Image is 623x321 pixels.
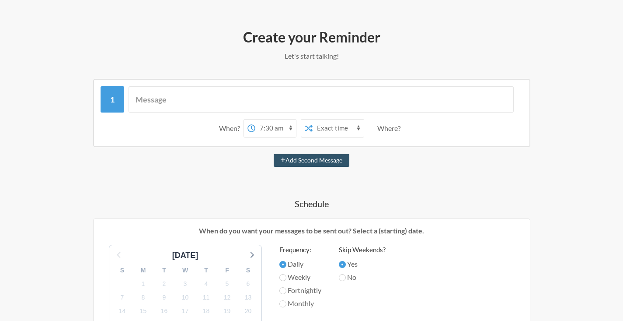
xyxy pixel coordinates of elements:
span: Tuesday, October 7, 2025 [116,291,129,303]
label: Frequency: [279,245,321,255]
span: Friday, October 3, 2025 [179,278,191,290]
span: Saturday, October 4, 2025 [200,278,212,290]
div: W [175,264,196,277]
span: Monday, October 6, 2025 [242,278,254,290]
span: Wednesday, October 15, 2025 [137,305,150,317]
div: T [154,264,175,277]
span: Tuesday, October 14, 2025 [116,305,129,317]
span: Monday, October 20, 2025 [242,305,254,317]
label: Skip Weekends? [339,245,386,255]
h2: Create your Reminder [58,28,565,46]
label: Monthly [279,298,321,309]
button: Add Second Message [274,154,349,167]
div: When? [219,119,244,138]
label: No [339,272,386,282]
input: No [339,274,346,281]
div: T [196,264,217,277]
span: Saturday, October 11, 2025 [200,291,212,303]
input: Weekly [279,274,286,281]
input: Daily [279,261,286,268]
span: Wednesday, October 8, 2025 [137,291,150,303]
input: Yes [339,261,346,268]
div: S [112,264,133,277]
p: Let's start talking! [58,51,565,61]
label: Weekly [279,272,321,282]
span: Sunday, October 19, 2025 [221,305,233,317]
div: F [217,264,238,277]
span: Monday, October 13, 2025 [242,291,254,303]
div: M [133,264,154,277]
input: Fortnightly [279,287,286,294]
label: Fortnightly [279,285,321,296]
label: Daily [279,259,321,269]
span: Sunday, October 12, 2025 [221,291,233,303]
span: Friday, October 10, 2025 [179,291,191,303]
span: Thursday, October 9, 2025 [158,291,171,303]
h4: Schedule [58,198,565,210]
p: When do you want your messages to be sent out? Select a (starting) date. [100,226,523,236]
input: Message [129,86,514,113]
span: Friday, October 17, 2025 [179,305,191,317]
span: Saturday, October 18, 2025 [200,305,212,317]
span: Sunday, October 5, 2025 [221,278,233,290]
div: Where? [377,119,404,138]
div: S [238,264,259,277]
label: Yes [339,259,386,269]
span: Thursday, October 2, 2025 [158,278,171,290]
input: Monthly [279,300,286,307]
span: Thursday, October 16, 2025 [158,305,171,317]
span: Wednesday, October 1, 2025 [137,278,150,290]
div: [DATE] [169,250,202,261]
